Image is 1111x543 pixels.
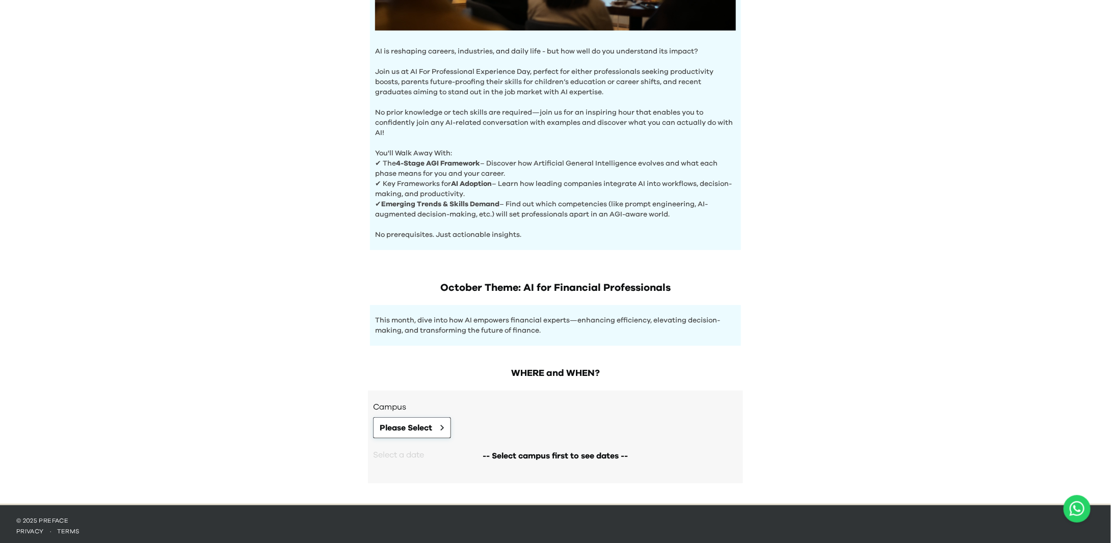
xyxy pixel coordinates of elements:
[373,401,738,413] h3: Campus
[375,46,736,57] p: AI is reshaping careers, industries, and daily life - but how well do you understand its impact?
[375,220,736,240] p: No prerequisites. Just actionable insights.
[375,199,736,220] p: ✔ – Find out which competencies (like prompt engineering, AI-augmented decision-making, etc.) wil...
[375,138,736,158] p: You'll Walk Away With:
[44,528,57,534] span: ·
[1064,495,1091,523] a: Chat with us on WhatsApp
[451,180,492,187] b: AI Adoption
[16,517,1095,525] p: © 2025 Preface
[57,528,80,534] a: terms
[373,417,451,439] button: Please Select
[380,422,432,434] span: Please Select
[396,160,480,167] b: 4-Stage AGI Framework
[381,201,499,208] b: Emerging Trends & Skills Demand
[368,366,743,381] h2: WHERE and WHEN?
[375,57,736,97] p: Join us at AI For Professional Experience Day, perfect for either professionals seeking productiv...
[375,158,736,179] p: ✔ The – Discover how Artificial General Intelligence evolves and what each phase means for you an...
[483,450,628,462] span: -- Select campus first to see dates --
[1064,495,1091,523] button: Open WhatsApp chat
[375,179,736,199] p: ✔ Key Frameworks for – Learn how leading companies integrate AI into workflows, decision-making, ...
[370,281,741,295] h1: October Theme: AI for Financial Professionals
[16,528,44,534] a: privacy
[375,97,736,138] p: No prior knowledge or tech skills are required—join us for an inspiring hour that enables you to ...
[375,315,736,336] p: This month, dive into how AI empowers financial experts—enhancing efficiency, elevating decision-...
